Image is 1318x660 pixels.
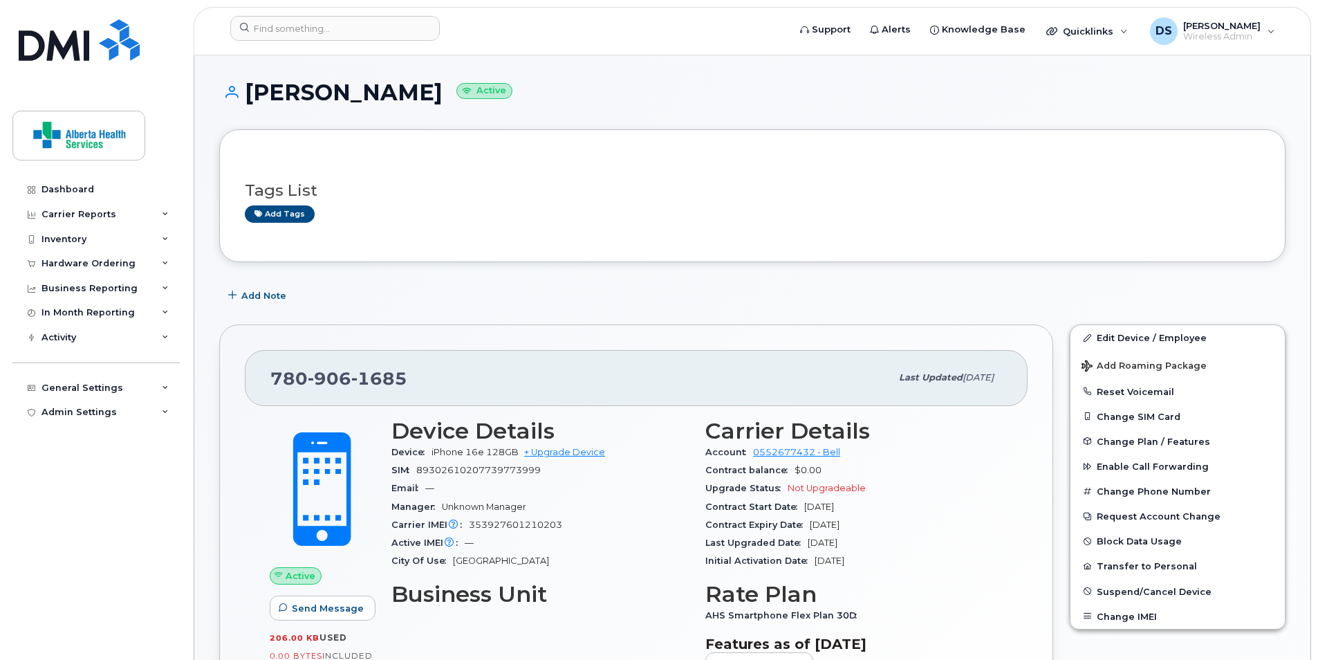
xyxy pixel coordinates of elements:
[391,502,442,512] span: Manager
[456,83,512,99] small: Active
[899,372,963,383] span: Last updated
[469,520,562,530] span: 353927601210203
[245,182,1260,199] h3: Tags List
[319,632,347,643] span: used
[270,368,407,389] span: 780
[810,520,839,530] span: [DATE]
[391,538,465,548] span: Active IMEI
[1070,479,1285,504] button: Change Phone Number
[804,502,834,512] span: [DATE]
[1097,586,1212,596] span: Suspend/Cancel Device
[1070,379,1285,404] button: Reset Voicemail
[1070,325,1285,350] a: Edit Device / Employee
[286,569,315,583] span: Active
[351,368,407,389] span: 1685
[241,289,286,302] span: Add Note
[1070,429,1285,454] button: Change Plan / Features
[1097,461,1209,472] span: Enable Call Forwarding
[705,538,808,548] span: Last Upgraded Date
[705,610,864,621] span: AHS Smartphone Flex Plan 30D
[270,596,375,621] button: Send Message
[431,447,519,457] span: iPhone 16e 128GB
[292,602,364,615] span: Send Message
[270,633,319,643] span: 206.00 KB
[219,80,1285,104] h1: [PERSON_NAME]
[391,556,453,566] span: City Of Use
[788,483,866,493] span: Not Upgradeable
[795,465,822,475] span: $0.00
[524,447,605,457] a: + Upgrade Device
[1082,360,1207,374] span: Add Roaming Package
[705,483,788,493] span: Upgrade Status
[219,283,298,308] button: Add Note
[465,538,474,548] span: —
[308,368,351,389] span: 906
[391,419,689,443] h3: Device Details
[442,502,526,512] span: Unknown Manager
[391,483,425,493] span: Email
[705,465,795,475] span: Contract balance
[391,520,469,530] span: Carrier IMEI
[1070,553,1285,578] button: Transfer to Personal
[815,556,844,566] span: [DATE]
[1070,579,1285,604] button: Suspend/Cancel Device
[391,447,431,457] span: Device
[1070,504,1285,529] button: Request Account Change
[753,447,840,457] a: 0552677432 - Bell
[808,538,837,548] span: [DATE]
[705,582,1003,607] h3: Rate Plan
[1070,404,1285,429] button: Change SIM Card
[705,520,810,530] span: Contract Expiry Date
[705,502,804,512] span: Contract Start Date
[391,582,689,607] h3: Business Unit
[705,556,815,566] span: Initial Activation Date
[245,205,315,223] a: Add tags
[416,465,541,475] span: 89302610207739773999
[1070,351,1285,379] button: Add Roaming Package
[453,556,549,566] span: [GEOGRAPHIC_DATA]
[1070,604,1285,629] button: Change IMEI
[705,419,1003,443] h3: Carrier Details
[705,636,1003,652] h3: Features as of [DATE]
[705,447,753,457] span: Account
[1070,454,1285,479] button: Enable Call Forwarding
[425,483,434,493] span: —
[963,372,994,383] span: [DATE]
[391,465,416,475] span: SIM
[1097,436,1210,446] span: Change Plan / Features
[1070,529,1285,553] button: Block Data Usage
